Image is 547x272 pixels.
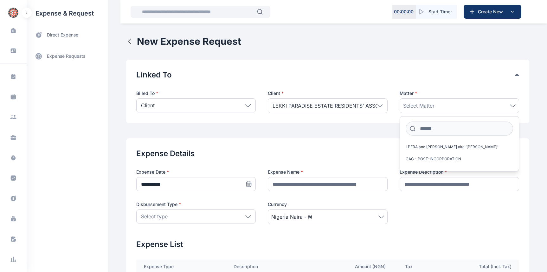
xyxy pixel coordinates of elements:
[428,9,452,15] span: Start Timer
[47,32,78,38] span: direct expense
[136,169,256,175] label: Expense Date
[141,213,168,220] p: Select type
[268,169,387,175] label: Expense Name
[406,156,461,162] span: CAC - POST-INCORPORATION
[416,5,457,19] button: Start Timer
[273,102,421,109] span: LEKKI PARADISE ESTATE RESIDENTS’ ASSOCIATION (LPERA)
[136,70,519,80] div: Linked To
[27,43,108,64] div: expense requests
[136,90,256,96] label: Billed To
[271,213,312,221] span: Nigeria Naira - ₦
[136,239,519,249] h2: Expense List
[464,5,521,19] button: Create New
[136,149,519,159] div: Expense Details
[400,90,417,96] span: Matter
[141,102,155,109] p: Client
[394,9,414,15] p: 00 : 00 : 00
[268,90,387,96] p: Client
[27,27,108,43] a: direct expense
[400,169,519,175] label: Expense Description
[406,144,498,149] span: LPERA and [PERSON_NAME] aka ‘[PERSON_NAME]’
[136,201,256,208] label: Disbursement Type
[137,36,241,47] h1: New Expense Request
[136,149,515,159] button: Expense Details
[27,49,108,64] a: expense requests
[136,70,515,80] button: Linked To
[268,201,287,208] span: Currency
[403,102,434,109] span: Select Matter
[475,9,508,15] span: Create New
